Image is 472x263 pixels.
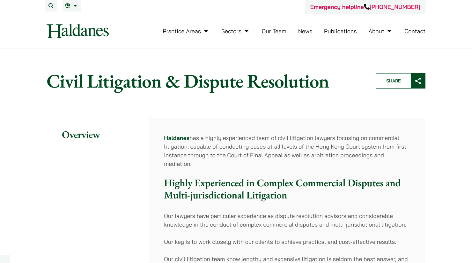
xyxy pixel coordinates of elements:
[164,134,189,142] a: Haldanes
[262,27,286,35] a: Our Team
[47,24,109,38] img: Logo of Haldanes
[164,237,410,246] p: Our key is to work closely with our clients to achieve practical and cost-effective results.
[221,27,250,35] a: Sectors
[164,134,410,168] p: has a highly experienced team of civil litigation lawyers focusing on commercial litigation, capa...
[47,69,365,92] h1: Civil Litigation & Dispute Resolution
[324,27,357,35] a: Publications
[376,73,425,89] button: Share
[47,118,115,151] h2: Overview
[298,27,313,35] a: News
[368,27,393,35] a: About
[404,27,425,35] a: Contact
[164,177,410,201] h3: Highly Experienced in Complex Commercial Disputes and Multi-jurisdictional Litigation
[163,27,210,35] a: Practice Areas
[376,73,411,88] span: Share
[164,212,410,229] p: Our lawyers have particular experience as dispute resolution advisors and considerable knowledge ...
[65,3,79,8] a: EN
[310,3,420,11] a: Emergency helpline[PHONE_NUMBER]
